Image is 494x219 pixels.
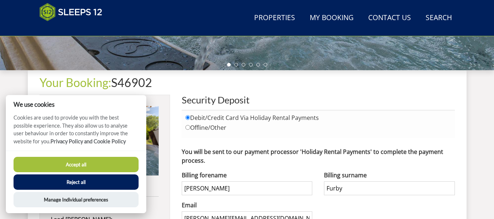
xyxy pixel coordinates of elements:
[324,171,455,180] label: Billing surname
[39,3,102,21] img: Sleeps 12
[185,115,190,120] input: Debit/Credit Card Via Holiday Rental Payments
[36,26,113,32] iframe: Customer reviews powered by Trustpilot
[14,192,139,207] button: Manage Individual preferences
[182,181,312,195] input: Forename
[185,125,190,130] input: Offline/Other
[14,174,139,190] button: Reject all
[324,181,455,195] input: Surname
[6,114,146,151] p: Cookies are used to provide you with the best possible experience. They also allow us to analyse ...
[182,201,312,209] label: Email
[307,10,357,26] a: My Booking
[185,124,451,131] label: Offline/Other
[182,171,312,180] label: Billing forename
[182,95,455,105] h2: Security Deposit
[14,157,139,172] button: Accept all
[423,10,455,26] a: Search
[39,75,111,90] a: Your Booking:
[365,10,414,26] a: Contact Us
[50,138,126,144] a: Privacy Policy and Cookie Policy
[185,114,451,121] label: Debit/Credit Card Via Holiday Rental Payments
[6,101,146,108] h2: We use cookies
[251,10,298,26] a: Properties
[182,148,443,165] strong: You will be sent to our payment processor 'Holiday Rental Payments' to complete the payment process.
[39,76,455,89] h1: S46902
